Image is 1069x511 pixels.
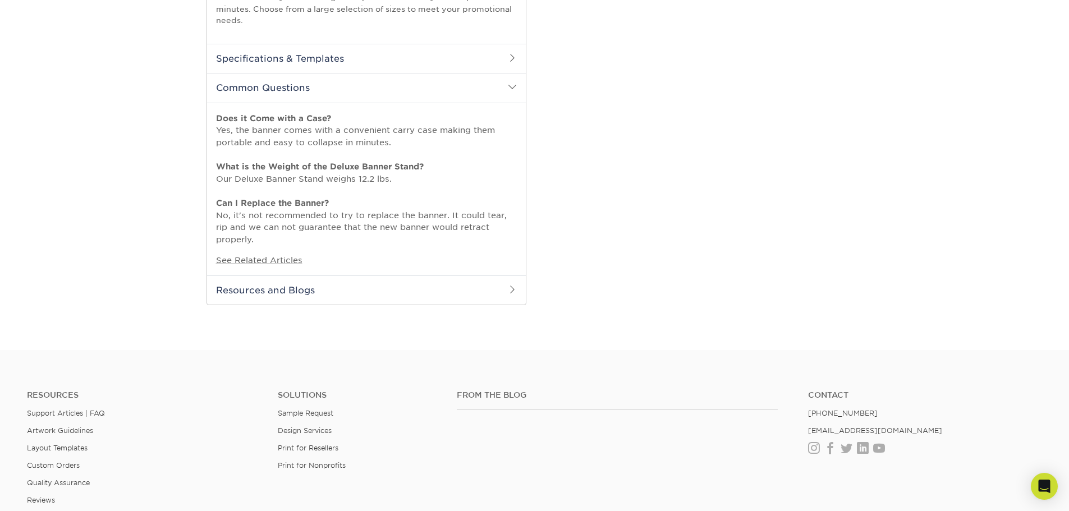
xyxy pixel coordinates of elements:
h4: From the Blog [457,390,778,400]
h4: Solutions [278,390,440,400]
a: [PHONE_NUMBER] [808,409,878,417]
h4: Resources [27,390,261,400]
h2: Specifications & Templates [207,44,526,73]
a: Artwork Guidelines [27,426,93,435]
div: Open Intercom Messenger [1031,473,1058,500]
a: Support Articles | FAQ [27,409,105,417]
a: Print for Nonprofits [278,461,346,469]
strong: Does it Come with a Case? [216,113,331,123]
strong: What is the Weight of the Deluxe Banner Stand? [216,162,424,171]
a: Custom Orders [27,461,80,469]
a: [EMAIL_ADDRESS][DOMAIN_NAME] [808,426,942,435]
strong: Can I Replace the Banner? [216,198,329,208]
a: Layout Templates [27,444,88,452]
h2: Common Questions [207,73,526,102]
p: Yes, the banner comes with a convenient carry case making them portable and easy to collapse in m... [216,112,517,246]
a: Print for Resellers [278,444,338,452]
a: Design Services [278,426,332,435]
a: Sample Request [278,409,333,417]
a: See Related Articles [216,255,302,265]
h2: Resources and Blogs [207,275,526,305]
a: Contact [808,390,1042,400]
